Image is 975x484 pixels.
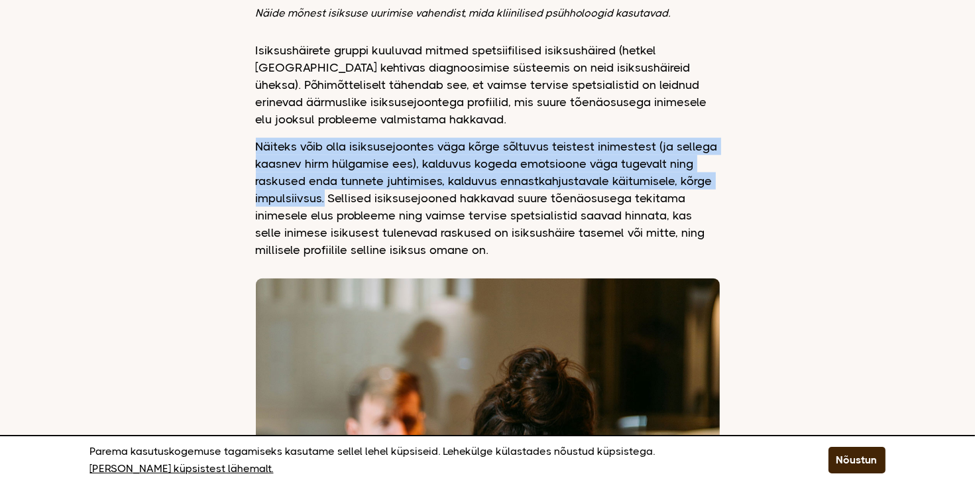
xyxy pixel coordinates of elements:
[90,460,274,477] a: [PERSON_NAME] küpsistest lähemalt.
[90,443,795,477] p: Parema kasutuskogemuse tagamiseks kasutame sellel lehel küpsiseid. Lehekülge külastades nõustud k...
[829,447,886,473] button: Nõustun
[256,42,720,128] p: Isiksushäirete gruppi kuuluvad mitmed spetsiifilised isiksushäired (hetkel [GEOGRAPHIC_DATA] keht...
[256,138,720,259] p: Näiteks võib olla isiksusejoontes väga kõrge sõltuvus teistest inimestest (ja sellega kaasnev hir...
[256,5,720,22] figcaption: Näide mõnest isiksuse uurimise vahendist, mida kliinilised psühholoogid kasutavad.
